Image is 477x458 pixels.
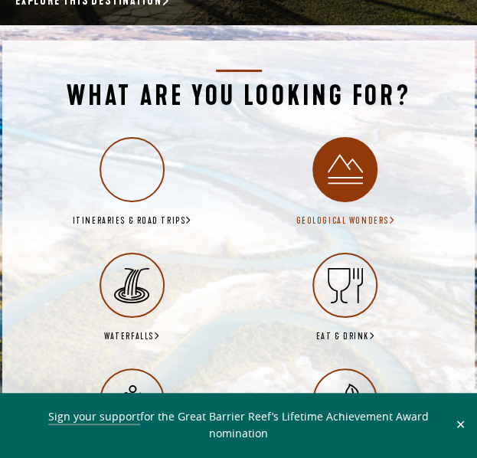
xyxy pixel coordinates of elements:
h6: Itineraries & Road Trips [73,213,191,245]
a: Eat & Drink [312,253,377,361]
button: Close [452,418,469,432]
h6: Eat & Drink [312,329,377,361]
a: Sign your support [48,409,140,425]
h2: What are you looking for? [41,70,436,112]
a: Waterfalls [100,253,165,361]
h6: Waterfalls [100,329,165,361]
a: Geological Wonders [296,137,394,245]
a: Itineraries & Road Trips [73,137,191,245]
h6: Geological Wonders [296,213,394,245]
span: for the Great Barrier Reef’s Lifetime Achievement Award nomination [48,409,429,441]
